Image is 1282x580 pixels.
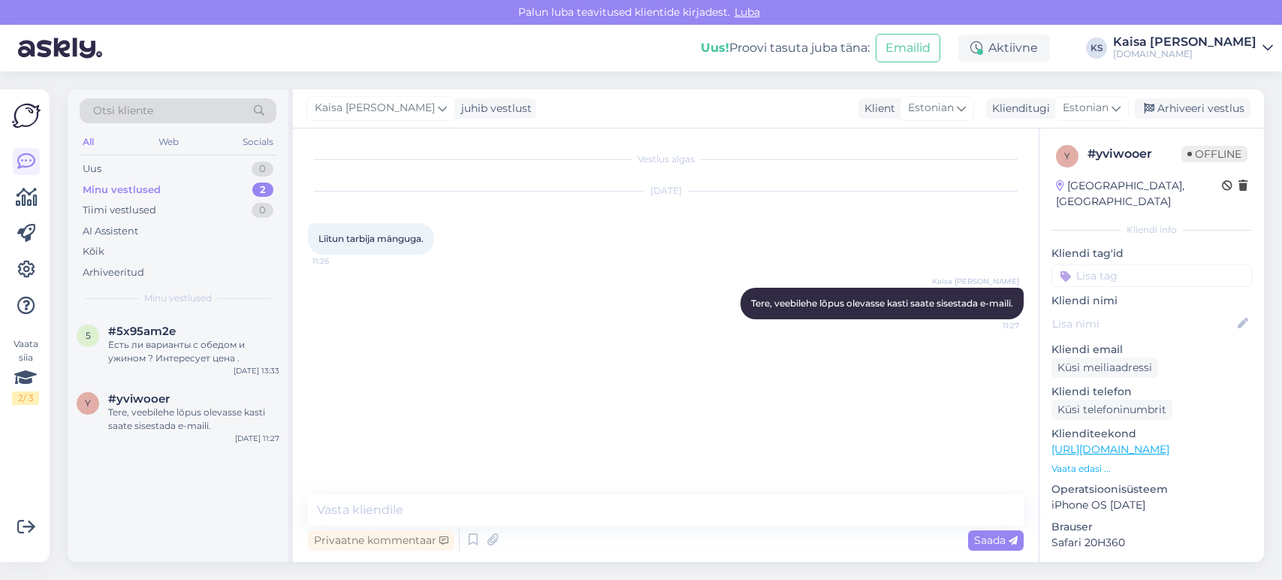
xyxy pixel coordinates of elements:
[12,391,39,405] div: 2 / 3
[252,183,273,198] div: 2
[234,365,279,376] div: [DATE] 13:33
[1051,462,1252,476] p: Vaata edasi ...
[308,530,454,551] div: Privaatne kommentaar
[80,132,97,152] div: All
[455,101,532,116] div: juhib vestlust
[1087,145,1181,163] div: # yviwooer
[12,101,41,130] img: Askly Logo
[155,132,182,152] div: Web
[83,265,144,280] div: Arhiveeritud
[83,244,104,259] div: Kõik
[1051,223,1252,237] div: Kliendi info
[1051,497,1252,513] p: iPhone OS [DATE]
[86,330,91,341] span: 5
[83,224,138,239] div: AI Assistent
[1051,443,1169,456] a: [URL][DOMAIN_NAME]
[252,162,273,177] div: 0
[1051,264,1252,287] input: Lisa tag
[1051,482,1252,497] p: Operatsioonisüsteem
[1056,178,1222,210] div: [GEOGRAPHIC_DATA], [GEOGRAPHIC_DATA]
[93,103,153,119] span: Otsi kliente
[1051,358,1158,378] div: Küsi meiliaadressi
[1063,100,1109,116] span: Estonian
[308,184,1024,198] div: [DATE]
[1051,519,1252,535] p: Brauser
[974,533,1018,547] span: Saada
[876,34,940,62] button: Emailid
[730,5,765,19] span: Luba
[1181,146,1247,162] span: Offline
[240,132,276,152] div: Socials
[1051,400,1172,420] div: Küsi telefoninumbrit
[252,203,273,218] div: 0
[908,100,954,116] span: Estonian
[986,101,1050,116] div: Klienditugi
[1051,384,1252,400] p: Kliendi telefon
[315,100,435,116] span: Kaisa [PERSON_NAME]
[1051,342,1252,358] p: Kliendi email
[858,101,895,116] div: Klient
[1135,98,1250,119] div: Arhiveeri vestlus
[108,406,279,433] div: Tere, veebilehe lõpus olevasse kasti saate sisestada e-maili.
[932,276,1019,287] span: Kaisa [PERSON_NAME]
[1086,38,1107,59] div: KS
[958,35,1050,62] div: Aktiivne
[83,203,156,218] div: Tiimi vestlused
[751,298,1013,309] span: Tere, veebilehe lõpus olevasse kasti saate sisestada e-maili.
[108,325,176,338] span: #5x95am2e
[1113,48,1256,60] div: [DOMAIN_NAME]
[108,338,279,365] div: Есть ли варианты с обедом и ужином ? Интересует цена .
[318,233,424,244] span: Liitun tarbija mänguga.
[144,292,212,305] span: Minu vestlused
[83,162,101,177] div: Uus
[312,255,369,267] span: 11:26
[1064,150,1070,162] span: y
[1113,36,1256,48] div: Kaisa [PERSON_NAME]
[85,397,91,409] span: y
[1051,426,1252,442] p: Klienditeekond
[235,433,279,444] div: [DATE] 11:27
[1051,246,1252,261] p: Kliendi tag'id
[963,320,1019,331] span: 11:27
[701,39,870,57] div: Proovi tasuta juba täna:
[1113,36,1273,60] a: Kaisa [PERSON_NAME][DOMAIN_NAME]
[1051,293,1252,309] p: Kliendi nimi
[12,337,39,405] div: Vaata siia
[83,183,161,198] div: Minu vestlused
[1051,535,1252,551] p: Safari 20H360
[701,41,729,55] b: Uus!
[308,153,1024,166] div: Vestlus algas
[1052,316,1235,332] input: Lisa nimi
[108,392,170,406] span: #yviwooer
